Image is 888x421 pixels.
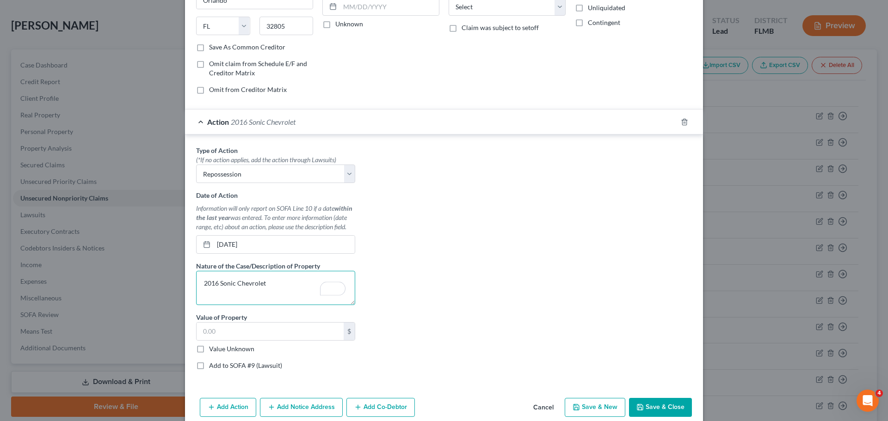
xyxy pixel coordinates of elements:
[629,398,692,417] button: Save & Close
[209,43,285,52] label: Save As Common Creditor
[209,85,287,93] span: Omit from Creditor Matrix
[197,323,344,340] input: 0.00
[196,312,247,322] label: Value of Property
[588,4,625,12] span: Unliquidated
[196,271,355,305] textarea: To enrich screen reader interactions, please activate Accessibility in Grammarly extension settings
[196,155,355,165] div: (*If no action applies, add the action through Lawsuits)
[344,323,355,340] div: $
[196,146,238,154] span: Type of Action
[588,18,620,26] span: Contingent
[876,390,883,397] span: 4
[209,344,254,354] label: Value Unknown
[196,204,355,232] div: Information will only report on SOFA Line 10 if a date was entered. To enter more information (da...
[565,398,625,417] button: Save & New
[214,236,355,253] input: MM/DD/YYYY
[462,24,539,31] span: Claim was subject to setoff
[346,398,415,417] button: Add Co-Debtor
[200,398,256,417] button: Add Action
[259,17,314,35] input: Enter zip...
[231,117,296,126] span: 2016 Sonic Chevrolet
[857,390,879,412] iframe: Intercom live chat
[207,117,229,126] span: Action
[260,398,343,417] button: Add Notice Address
[196,190,238,200] label: Date of Action
[335,19,363,29] label: Unknown
[196,261,320,271] label: Nature of the Case/Description of Property
[526,399,561,417] button: Cancel
[209,60,307,77] span: Omit claim from Schedule E/F and Creditor Matrix
[209,361,282,370] label: Add to SOFA #9 (Lawsuit)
